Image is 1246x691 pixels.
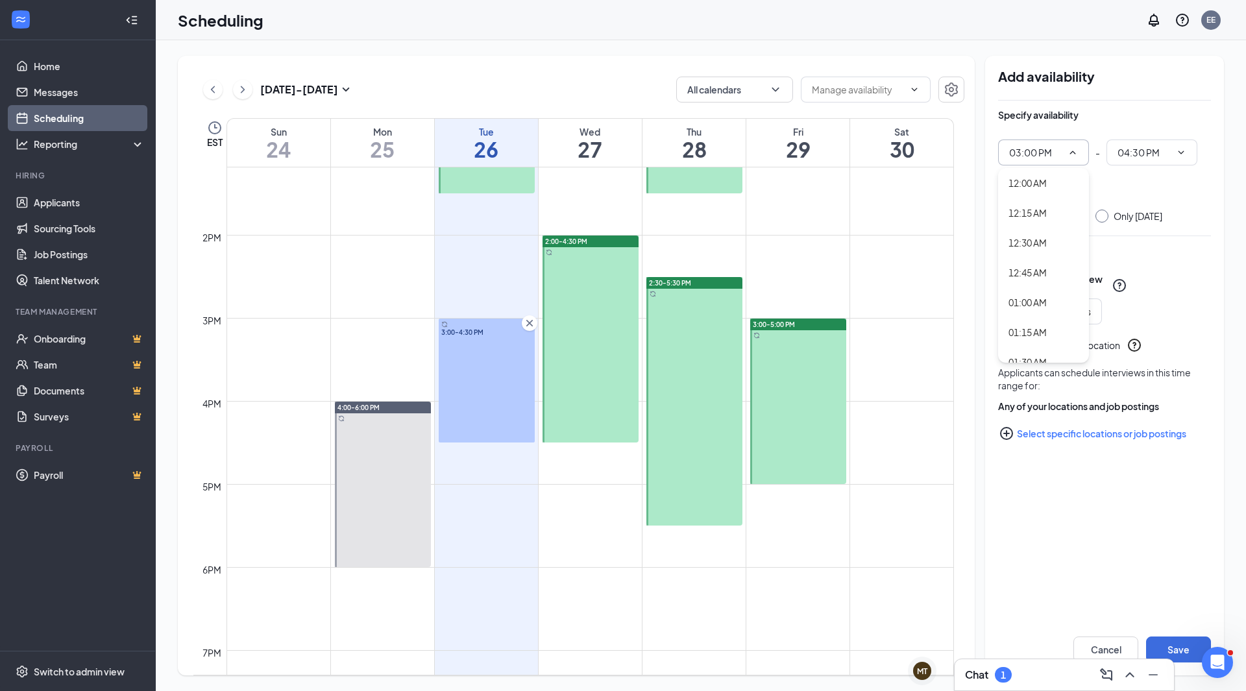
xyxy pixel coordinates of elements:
div: Reporting [34,138,145,151]
button: ChevronRight [233,80,252,99]
svg: Sync [338,415,345,422]
div: MT [917,666,927,677]
svg: Minimize [1145,667,1161,683]
div: Applicants can schedule interviews in this time range for: [998,366,1211,392]
svg: ChevronDown [769,83,782,96]
h1: 26 [435,138,538,160]
svg: Collapse [125,14,138,27]
button: ChevronUp [1119,664,1140,685]
a: SurveysCrown [34,404,145,430]
h1: 24 [227,138,330,160]
div: Sat [850,125,953,138]
div: Tue [435,125,538,138]
svg: ChevronUp [1068,147,1078,158]
a: DocumentsCrown [34,378,145,404]
a: Sourcing Tools [34,215,145,241]
svg: Settings [944,82,959,97]
a: PayrollCrown [34,462,145,488]
div: Specify availability [998,108,1079,121]
div: 4pm [200,396,224,411]
div: 12:30 AM [1008,236,1047,250]
span: EST [207,136,223,149]
div: 12:15 AM [1008,206,1047,220]
a: Scheduling [34,105,145,131]
button: Cancel [1073,636,1138,662]
span: 2:00-4:30 PM [545,237,587,246]
div: Mon [331,125,434,138]
a: Messages [34,79,145,105]
div: Team Management [16,306,142,317]
span: 2:30-5:30 PM [649,278,691,287]
svg: QuestionInfo [1127,337,1142,353]
button: Settings [938,77,964,103]
div: Optional settings [998,249,1211,265]
div: 2pm [200,230,224,245]
svg: Sync [753,332,760,339]
a: August 25, 2025 [331,119,434,167]
h1: 25 [331,138,434,160]
button: Select specific locations or job postingsPlusCircle [998,420,1211,446]
svg: ChevronDown [909,84,920,95]
div: Payroll [16,442,142,454]
div: Switch to admin view [34,665,125,678]
svg: SmallChevronDown [338,82,354,97]
h1: 29 [746,138,849,160]
div: Any of your locations and job postings [998,400,1211,413]
div: - [998,139,1211,165]
svg: Sync [546,249,552,256]
button: ComposeMessage [1096,664,1117,685]
a: August 28, 2025 [642,119,746,167]
div: 7pm [200,646,224,660]
div: 3pm [200,313,224,328]
div: Fri [746,125,849,138]
svg: WorkstreamLogo [14,13,27,26]
h3: [DATE] - [DATE] [260,82,338,97]
div: Thu [642,125,746,138]
div: 01:15 AM [1008,325,1047,339]
button: All calendarsChevronDown [676,77,793,103]
h2: Add availability [998,69,1211,84]
div: Sun [227,125,330,138]
a: OnboardingCrown [34,326,145,352]
svg: ChevronDown [1176,147,1186,158]
h1: 28 [642,138,746,160]
svg: Cross [523,317,536,330]
a: Job Postings [34,241,145,267]
svg: QuestionInfo [1112,278,1127,293]
span: 3:00-4:30 PM [441,328,532,337]
a: TeamCrown [34,352,145,378]
div: Only [DATE] [1114,210,1162,223]
div: 12:45 AM [1008,265,1047,280]
div: Hiring [16,170,142,181]
div: 5pm [200,479,224,494]
h1: Scheduling [178,9,263,31]
a: August 27, 2025 [539,119,642,167]
svg: ChevronUp [1122,667,1138,683]
button: ChevronLeft [203,80,223,99]
div: 01:30 AM [1008,355,1047,369]
svg: Analysis [16,138,29,151]
a: August 24, 2025 [227,119,330,167]
div: Optional settings [1014,250,1211,263]
a: August 29, 2025 [746,119,849,167]
svg: Clock [207,120,223,136]
svg: Sync [650,291,656,297]
span: 3:00-5:00 PM [753,320,795,329]
svg: ComposeMessage [1099,667,1114,683]
a: Home [34,53,145,79]
svg: Sync [441,321,448,328]
div: Wed [539,125,642,138]
svg: Settings [16,665,29,678]
a: Applicants [34,189,145,215]
input: Manage availability [812,82,904,97]
div: 12:00 AM [1008,176,1047,190]
h1: 27 [539,138,642,160]
button: Save [1146,636,1211,662]
h1: 30 [850,138,953,160]
a: August 30, 2025 [850,119,953,167]
a: Talent Network [34,267,145,293]
button: Minimize [1143,664,1164,685]
a: August 26, 2025 [435,119,538,167]
svg: QuestionInfo [1175,12,1190,28]
span: 4:00-6:00 PM [337,403,380,412]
